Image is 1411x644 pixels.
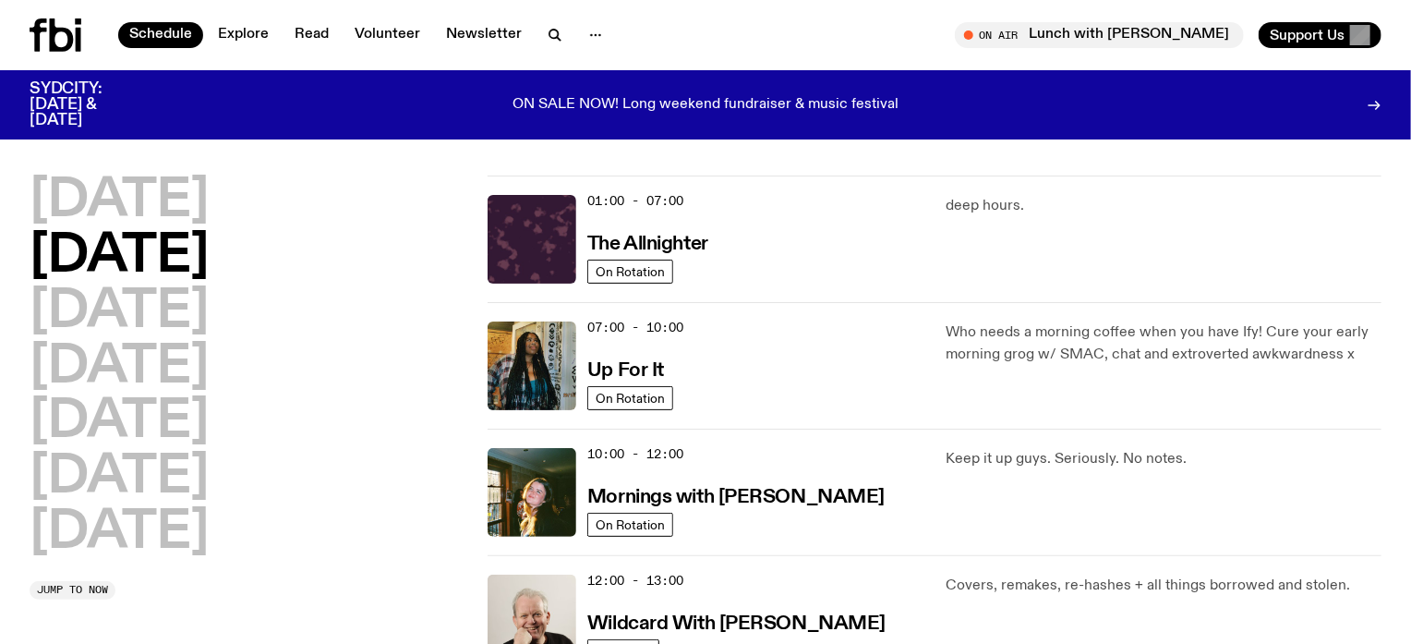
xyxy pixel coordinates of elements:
[587,231,708,254] a: The Allnighter
[587,614,886,634] h3: Wildcard With [PERSON_NAME]
[587,572,683,589] span: 12:00 - 13:00
[344,22,431,48] a: Volunteer
[1270,27,1345,43] span: Support Us
[596,517,665,531] span: On Rotation
[283,22,340,48] a: Read
[30,581,115,600] button: Jump to now
[488,322,576,410] img: Ify - a Brown Skin girl with black braided twists, looking up to the side with her tongue stickin...
[596,264,665,278] span: On Rotation
[587,386,673,410] a: On Rotation
[955,22,1244,48] button: On AirLunch with [PERSON_NAME]
[30,231,209,283] button: [DATE]
[946,448,1381,470] p: Keep it up guys. Seriously. No notes.
[30,286,209,338] button: [DATE]
[587,319,683,336] span: 07:00 - 10:00
[587,235,708,254] h3: The Allnighter
[488,448,576,537] img: Freya smiles coyly as she poses for the image.
[596,391,665,405] span: On Rotation
[118,22,203,48] a: Schedule
[587,358,664,381] a: Up For It
[946,575,1381,597] p: Covers, remakes, re-hashes + all things borrowed and stolen.
[30,342,209,394] button: [DATE]
[587,513,673,537] a: On Rotation
[30,452,209,504] button: [DATE]
[587,488,885,507] h3: Mornings with [PERSON_NAME]
[435,22,533,48] a: Newsletter
[587,445,683,463] span: 10:00 - 12:00
[30,176,209,227] button: [DATE]
[587,192,683,210] span: 01:00 - 07:00
[30,507,209,559] button: [DATE]
[30,81,148,128] h3: SYDCITY: [DATE] & [DATE]
[587,611,886,634] a: Wildcard With [PERSON_NAME]
[30,396,209,448] button: [DATE]
[587,260,673,284] a: On Rotation
[587,484,885,507] a: Mornings with [PERSON_NAME]
[587,361,664,381] h3: Up For It
[946,195,1381,217] p: deep hours.
[207,22,280,48] a: Explore
[1259,22,1381,48] button: Support Us
[37,585,108,595] span: Jump to now
[946,322,1381,366] p: Who needs a morning coffee when you have Ify! Cure your early morning grog w/ SMAC, chat and extr...
[513,97,898,114] p: ON SALE NOW! Long weekend fundraiser & music festival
